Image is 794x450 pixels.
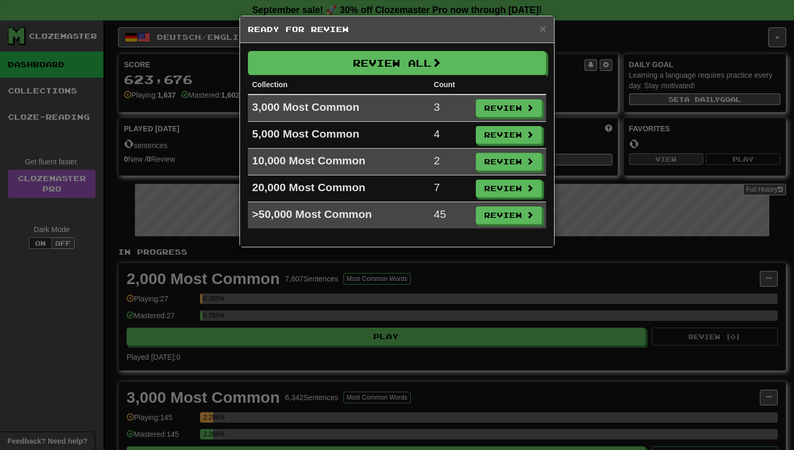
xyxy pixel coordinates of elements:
td: 2 [430,149,472,175]
button: Close [540,23,546,34]
button: Review All [248,51,546,75]
th: Collection [248,75,430,95]
button: Review [476,99,542,117]
td: 7 [430,175,472,202]
td: 10,000 Most Common [248,149,430,175]
button: Review [476,180,542,197]
td: 3 [430,95,472,122]
th: Count [430,75,472,95]
td: 20,000 Most Common [248,175,430,202]
h5: Ready for Review [248,24,546,35]
td: >50,000 Most Common [248,202,430,229]
span: × [540,23,546,35]
td: 3,000 Most Common [248,95,430,122]
button: Review [476,206,542,224]
button: Review [476,126,542,144]
td: 4 [430,122,472,149]
td: 5,000 Most Common [248,122,430,149]
td: 45 [430,202,472,229]
button: Review [476,153,542,171]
